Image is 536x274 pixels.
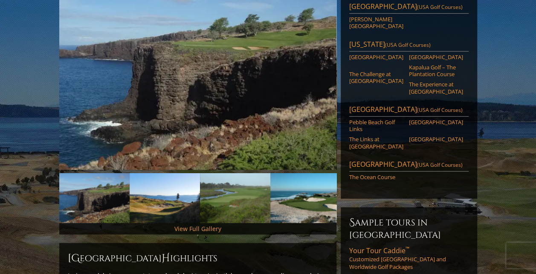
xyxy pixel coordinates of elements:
[409,119,463,126] a: [GEOGRAPHIC_DATA]
[349,174,403,180] a: The Ocean Course
[349,71,403,85] a: The Challenge at [GEOGRAPHIC_DATA]
[409,54,463,60] a: [GEOGRAPHIC_DATA]
[385,41,431,49] span: (USA Golf Courses)
[349,105,469,117] a: [GEOGRAPHIC_DATA](USA Golf Courses)
[417,161,463,168] span: (USA Golf Courses)
[409,64,463,78] a: Kapalua Golf – The Plantation Course
[406,245,409,252] sup: ™
[174,225,221,233] a: View Full Gallery
[349,40,469,51] a: [US_STATE](USA Golf Courses)
[349,54,403,60] a: [GEOGRAPHIC_DATA]
[162,251,170,265] span: H
[409,136,463,143] a: [GEOGRAPHIC_DATA]
[349,246,469,271] a: Your Tour Caddie™Customized [GEOGRAPHIC_DATA] and Worldwide Golf Packages
[349,136,403,150] a: The Links at [GEOGRAPHIC_DATA]
[409,81,463,95] a: The Experience at [GEOGRAPHIC_DATA]
[349,16,403,30] a: [PERSON_NAME][GEOGRAPHIC_DATA]
[349,246,409,255] span: Your Tour Caddie
[349,119,403,133] a: Pebble Beach Golf Links
[349,216,469,241] h6: Sample Tours in [GEOGRAPHIC_DATA]
[349,160,469,171] a: [GEOGRAPHIC_DATA](USA Golf Courses)
[417,3,463,11] span: (USA Golf Courses)
[417,106,463,114] span: (USA Golf Courses)
[349,2,469,14] a: [GEOGRAPHIC_DATA](USA Golf Courses)
[68,251,328,265] h2: [GEOGRAPHIC_DATA] ighlights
